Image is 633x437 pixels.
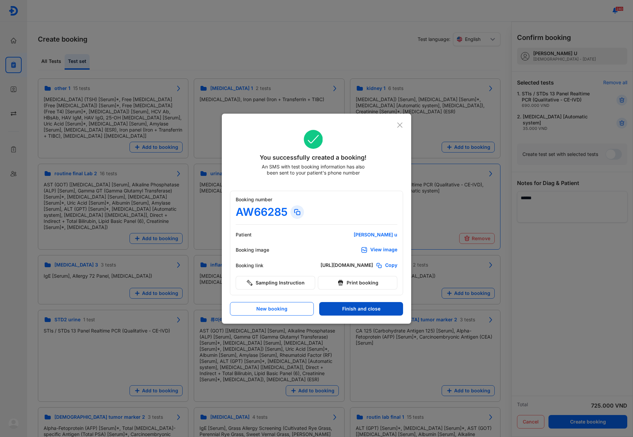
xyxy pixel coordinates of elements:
div: Booking link [236,262,276,269]
div: Booking number [236,197,397,203]
button: Sampling Instruction [236,276,315,290]
div: Booking image [236,247,276,253]
button: New booking [230,302,314,316]
div: Patient [236,232,276,238]
div: AW66285 [236,205,288,219]
div: You successfully created a booking! [230,153,397,162]
div: An SMS with test booking information has also been sent to your patient's phone number [260,164,366,176]
div: [URL][DOMAIN_NAME] [321,262,373,269]
button: Finish and close [319,302,403,316]
span: Copy [385,262,397,269]
div: View image [370,247,397,253]
div: [PERSON_NAME] u [316,232,397,238]
button: Print booking [318,276,397,290]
